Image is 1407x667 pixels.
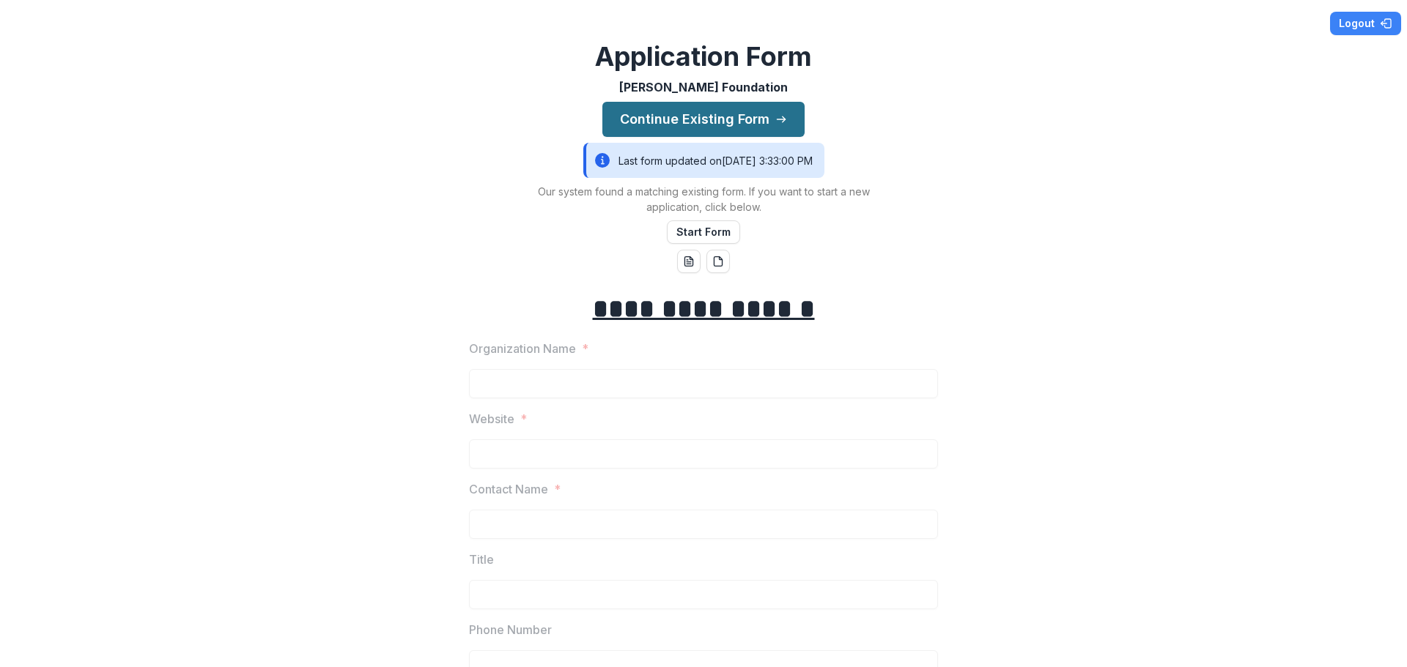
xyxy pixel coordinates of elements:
[469,340,576,357] p: Organization Name
[469,480,548,498] p: Contact Name
[667,220,740,244] button: Start Form
[619,78,788,96] p: [PERSON_NAME] Foundation
[602,102,805,137] button: Continue Existing Form
[595,41,812,72] h2: Application Form
[469,621,552,638] p: Phone Number
[677,250,701,273] button: word-download
[706,250,730,273] button: pdf-download
[583,143,824,178] div: Last form updated on [DATE] 3:33:00 PM
[469,410,514,428] p: Website
[1330,12,1401,35] button: Logout
[520,184,887,215] p: Our system found a matching existing form. If you want to start a new application, click below.
[469,551,494,568] p: Title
